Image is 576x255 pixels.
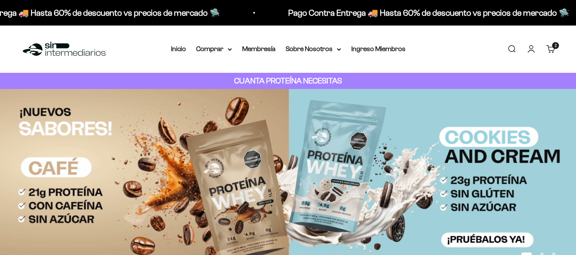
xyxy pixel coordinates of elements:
[171,45,186,52] a: Inicio
[287,6,568,20] p: Pago Contra Entrega 🚚 Hasta 60% de descuento vs precios de mercado 🛸
[234,76,342,85] strong: CUANTA PROTEÍNA NECESITAS
[555,43,557,48] span: 2
[286,43,341,54] summary: Sobre Nosotros
[196,43,232,54] summary: Comprar
[351,45,405,52] a: Ingreso Miembros
[242,45,275,52] a: Membresía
